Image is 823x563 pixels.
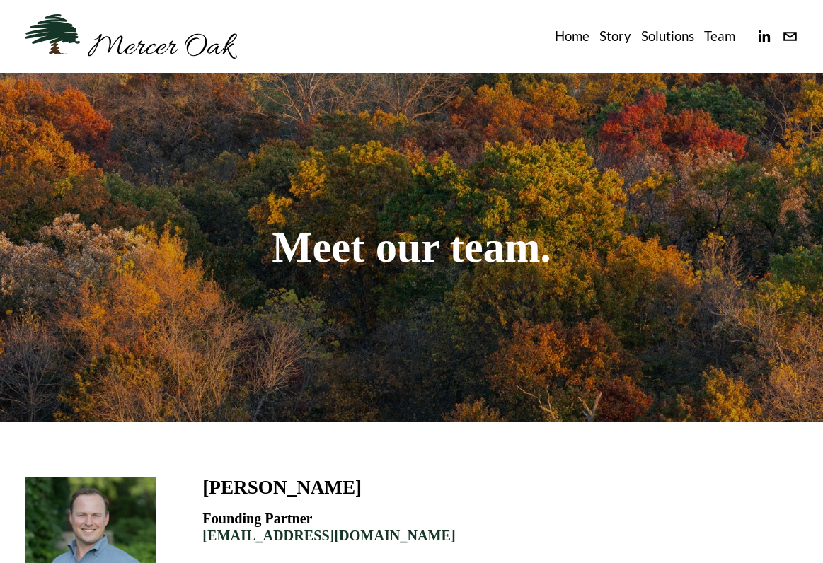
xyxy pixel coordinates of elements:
h1: Meet our team. [25,225,798,269]
a: info@merceroaklaw.com [782,28,798,45]
a: Solutions [641,25,694,47]
a: linkedin-unauth [756,28,772,45]
h3: [PERSON_NAME] [202,477,362,498]
a: Story [599,25,631,47]
a: Home [555,25,589,47]
a: Team [704,25,735,47]
h4: Founding Partner [202,511,798,545]
a: [EMAIL_ADDRESS][DOMAIN_NAME] [202,528,455,543]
